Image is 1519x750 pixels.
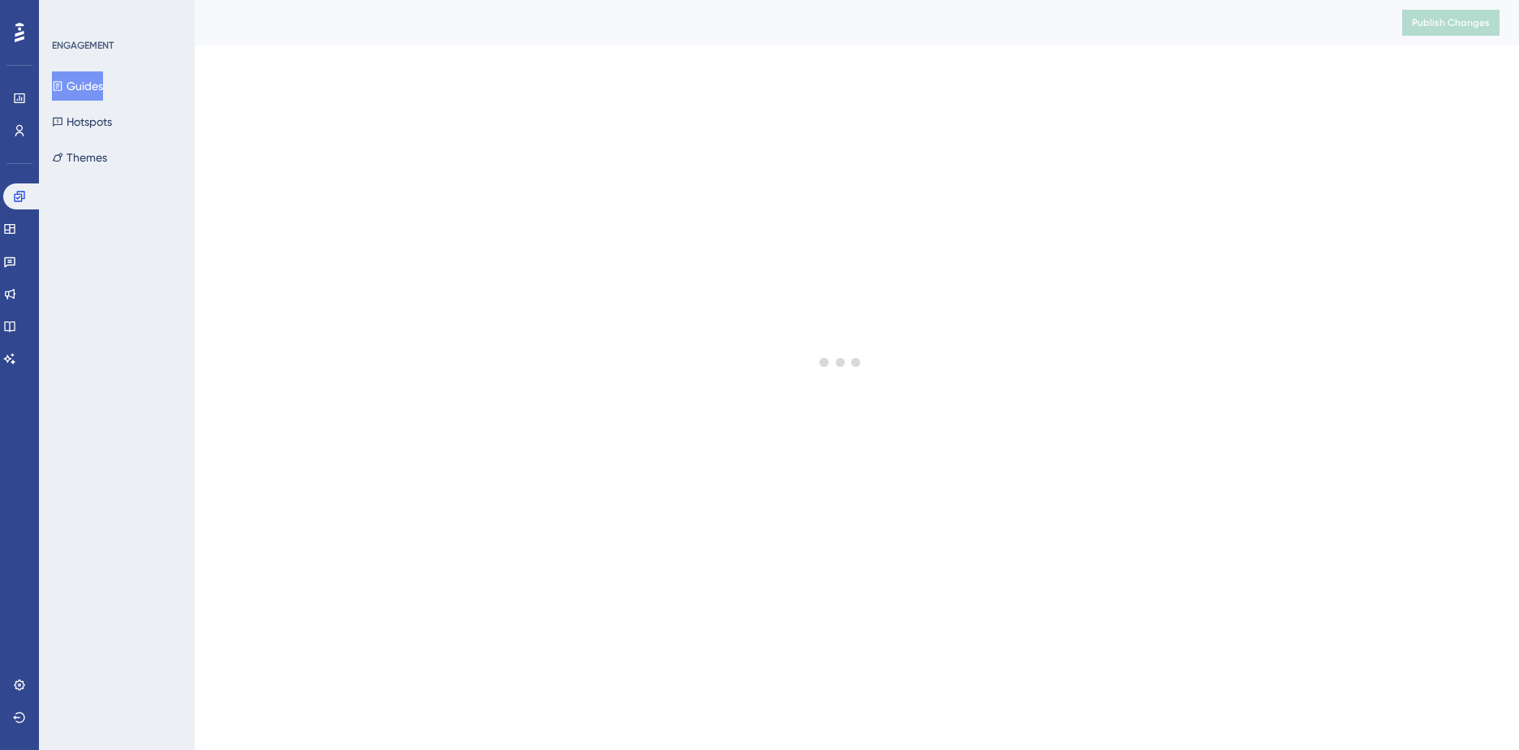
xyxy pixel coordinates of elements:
button: Hotspots [52,107,112,136]
div: ENGAGEMENT [52,39,114,52]
button: Publish Changes [1402,10,1500,36]
button: Themes [52,143,107,172]
button: Guides [52,71,103,101]
span: Publish Changes [1412,16,1490,29]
